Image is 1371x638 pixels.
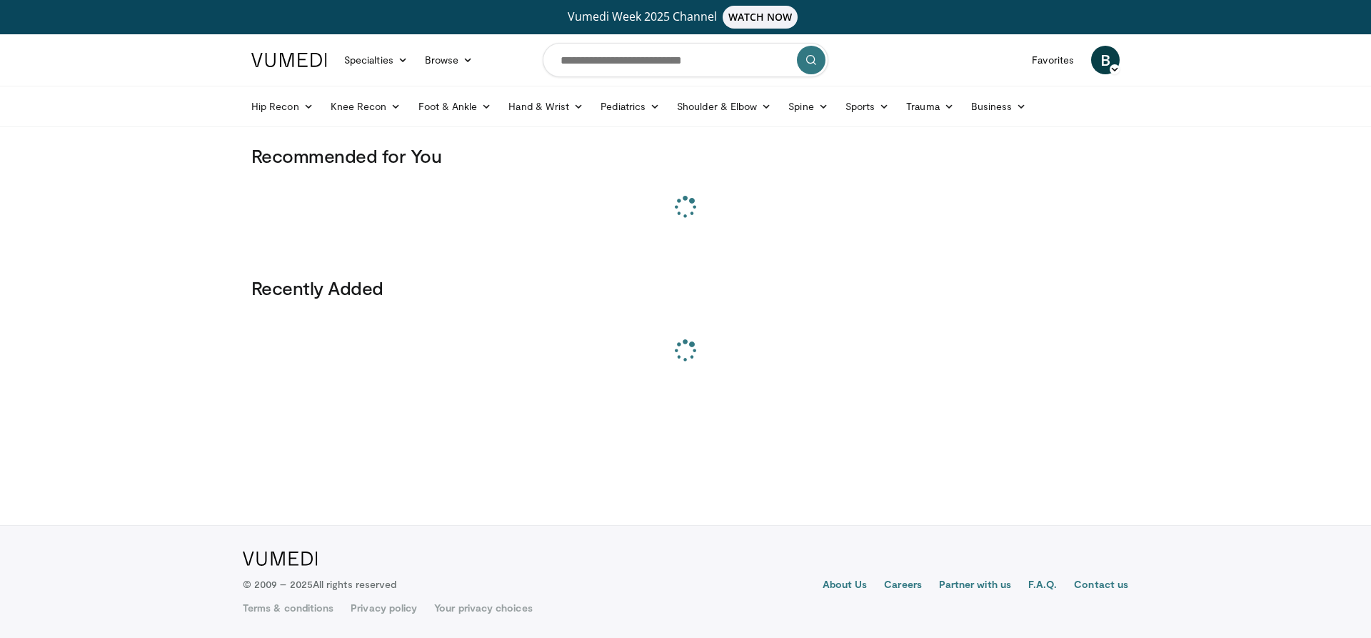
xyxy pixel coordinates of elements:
a: Vumedi Week 2025 ChannelWATCH NOW [253,6,1118,29]
a: About Us [823,577,868,594]
img: VuMedi Logo [251,53,327,67]
span: WATCH NOW [723,6,798,29]
p: © 2009 – 2025 [243,577,396,592]
a: Favorites [1023,46,1083,74]
a: B [1091,46,1120,74]
a: Your privacy choices [434,601,532,615]
a: Privacy policy [351,601,417,615]
h3: Recently Added [251,276,1120,299]
a: Shoulder & Elbow [668,92,780,121]
a: Contact us [1074,577,1128,594]
a: Trauma [898,92,963,121]
a: Sports [837,92,898,121]
a: Spine [780,92,836,121]
a: Foot & Ankle [410,92,501,121]
input: Search topics, interventions [543,43,828,77]
a: Partner with us [939,577,1011,594]
a: Hand & Wrist [500,92,592,121]
a: Business [963,92,1035,121]
span: All rights reserved [313,578,396,590]
a: Specialties [336,46,416,74]
h3: Recommended for You [251,144,1120,167]
a: Hip Recon [243,92,322,121]
a: Knee Recon [322,92,410,121]
a: Browse [416,46,482,74]
img: VuMedi Logo [243,552,318,566]
a: F.A.Q. [1028,577,1057,594]
a: Careers [884,577,922,594]
a: Pediatrics [592,92,668,121]
a: Terms & conditions [243,601,333,615]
